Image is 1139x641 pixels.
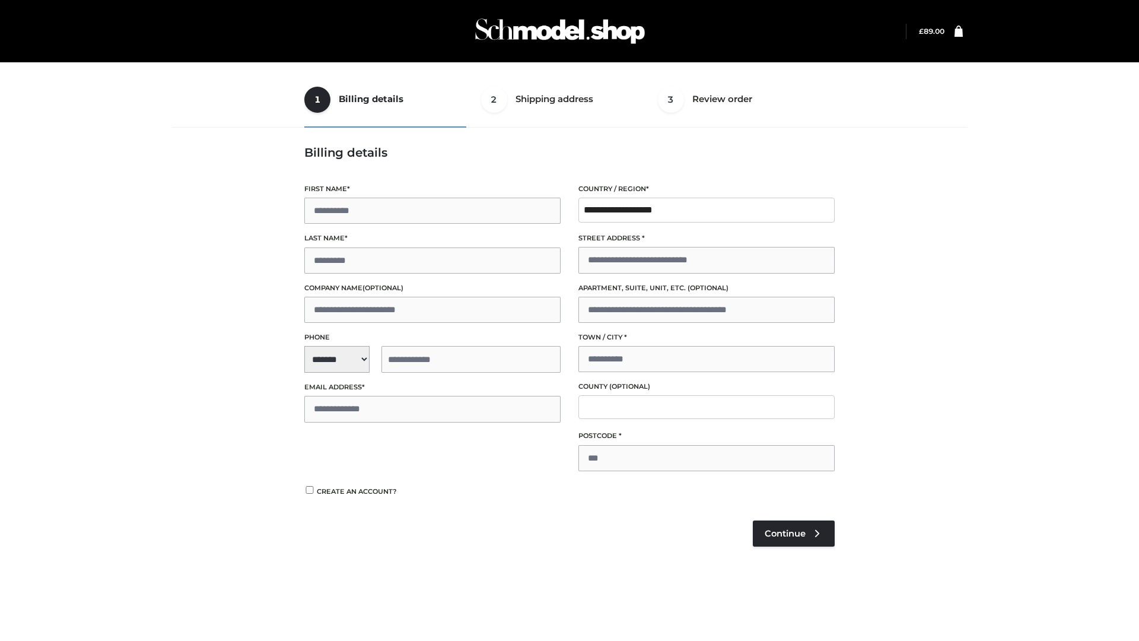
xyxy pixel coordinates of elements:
[304,486,315,494] input: Create an account?
[304,382,561,393] label: Email address
[753,521,835,547] a: Continue
[919,27,944,36] bdi: 89.00
[578,183,835,195] label: Country / Region
[304,283,561,294] label: Company name
[304,233,561,244] label: Last name
[304,183,561,195] label: First name
[919,27,924,36] span: £
[765,528,806,539] span: Continue
[578,283,835,294] label: Apartment, suite, unit, etc.
[578,233,835,244] label: Street address
[471,8,649,55] img: Schmodel Admin 964
[317,487,397,496] span: Create an account?
[578,332,835,343] label: Town / City
[304,332,561,343] label: Phone
[578,381,835,392] label: County
[609,382,650,391] span: (optional)
[578,430,835,442] label: Postcode
[362,284,403,292] span: (optional)
[304,145,835,160] h3: Billing details
[688,284,728,292] span: (optional)
[919,27,944,36] a: £89.00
